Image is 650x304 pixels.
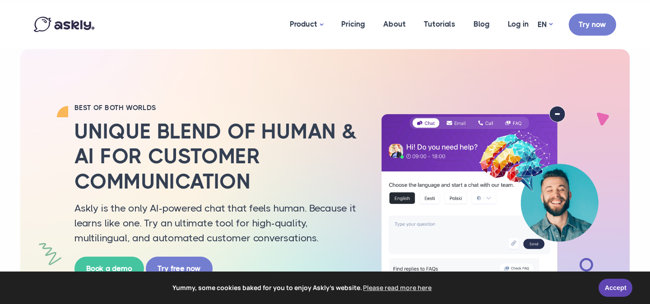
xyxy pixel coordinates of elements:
[415,2,464,46] a: Tutorials
[362,281,433,295] a: learn more about cookies
[74,201,359,245] p: Askly is the only AI-powered chat that feels human. Because it learns like one. Try an ultimate t...
[74,119,359,194] h2: Unique blend of human & AI for customer communication
[34,17,94,32] img: Askly
[538,18,552,31] a: EN
[13,281,592,295] span: Yummy, some cookies baked for you to enjoy Askly's website.
[332,2,374,46] a: Pricing
[499,2,538,46] a: Log in
[146,257,213,281] a: Try free now
[74,257,144,281] a: Book a demo
[569,14,616,36] a: Try now
[464,2,499,46] a: Blog
[281,2,332,47] a: Product
[374,2,415,46] a: About
[74,103,359,112] h2: BEST OF BOTH WORLDS
[372,106,607,301] img: AI multilingual chat
[599,279,632,297] a: Accept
